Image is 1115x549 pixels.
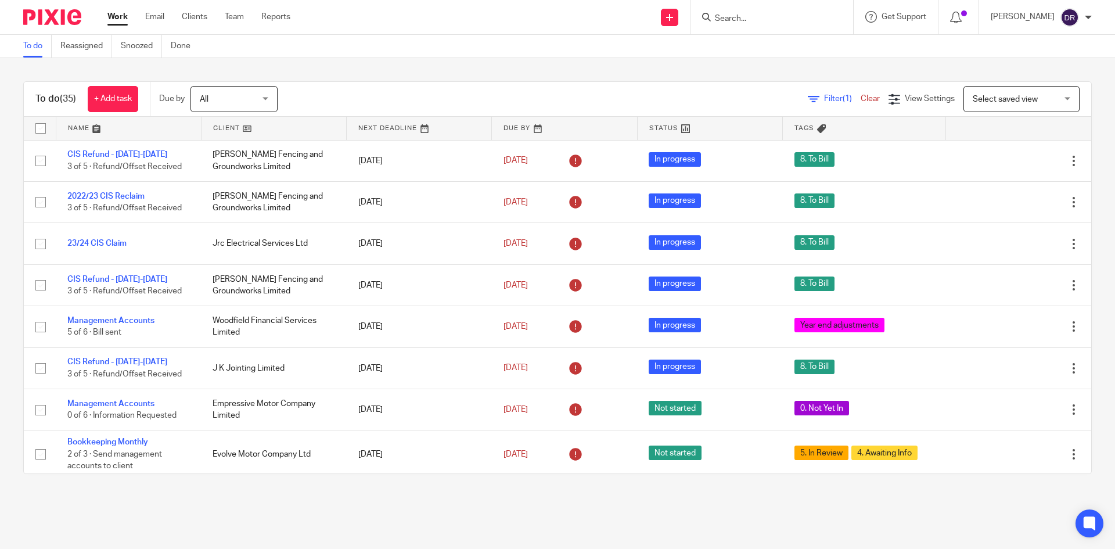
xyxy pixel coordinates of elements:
[851,446,918,460] span: 4. Awaiting Info
[503,322,528,331] span: [DATE]
[145,11,164,23] a: Email
[649,277,701,291] span: In progress
[67,239,127,247] a: 23/24 CIS Claim
[649,318,701,332] span: In progress
[503,198,528,206] span: [DATE]
[991,11,1055,23] p: [PERSON_NAME]
[794,446,848,460] span: 5. In Review
[794,193,835,208] span: 8. To Bill
[182,11,207,23] a: Clients
[794,277,835,291] span: 8. To Bill
[347,181,492,223] td: [DATE]
[649,360,701,374] span: In progress
[225,11,244,23] a: Team
[67,370,182,378] span: 3 of 5 · Refund/Offset Received
[794,401,849,415] span: 0. Not Yet In
[882,13,926,21] span: Get Support
[159,93,185,105] p: Due by
[121,35,162,58] a: Snoozed
[201,140,346,181] td: [PERSON_NAME] Fencing and Groundworks Limited
[347,430,492,478] td: [DATE]
[201,306,346,347] td: Woodfield Financial Services Limited
[649,152,701,167] span: In progress
[67,204,182,212] span: 3 of 5 · Refund/Offset Received
[67,450,162,471] span: 2 of 3 · Send management accounts to client
[861,95,880,103] a: Clear
[347,223,492,264] td: [DATE]
[171,35,199,58] a: Done
[23,35,52,58] a: To do
[905,95,955,103] span: View Settings
[67,438,148,446] a: Bookkeeping Monthly
[88,86,138,112] a: + Add task
[201,430,346,478] td: Evolve Motor Company Ltd
[824,95,861,103] span: Filter
[649,446,702,460] span: Not started
[503,406,528,414] span: [DATE]
[201,264,346,306] td: [PERSON_NAME] Fencing and Groundworks Limited
[503,364,528,372] span: [DATE]
[67,317,154,325] a: Management Accounts
[67,358,167,366] a: CIS Refund - [DATE]-[DATE]
[649,193,701,208] span: In progress
[347,306,492,347] td: [DATE]
[200,95,208,103] span: All
[503,281,528,289] span: [DATE]
[649,235,701,250] span: In progress
[67,329,121,337] span: 5 of 6 · Bill sent
[503,239,528,247] span: [DATE]
[714,14,818,24] input: Search
[794,235,835,250] span: 8. To Bill
[261,11,290,23] a: Reports
[347,140,492,181] td: [DATE]
[23,9,81,25] img: Pixie
[503,157,528,165] span: [DATE]
[60,94,76,103] span: (35)
[347,347,492,389] td: [DATE]
[649,401,702,415] span: Not started
[503,450,528,458] span: [DATE]
[67,163,182,171] span: 3 of 5 · Refund/Offset Received
[201,181,346,223] td: [PERSON_NAME] Fencing and Groundworks Limited
[67,150,167,159] a: CIS Refund - [DATE]-[DATE]
[973,95,1038,103] span: Select saved view
[35,93,76,105] h1: To do
[201,223,346,264] td: Jrc Electrical Services Ltd
[794,360,835,374] span: 8. To Bill
[794,318,884,332] span: Year end adjustments
[794,152,835,167] span: 8. To Bill
[347,389,492,430] td: [DATE]
[107,11,128,23] a: Work
[843,95,852,103] span: (1)
[67,400,154,408] a: Management Accounts
[67,287,182,295] span: 3 of 5 · Refund/Offset Received
[201,347,346,389] td: J K Jointing Limited
[1060,8,1079,27] img: svg%3E
[201,389,346,430] td: Empressive Motor Company Limited
[347,264,492,306] td: [DATE]
[794,125,814,131] span: Tags
[67,411,177,419] span: 0 of 6 · Information Requested
[67,192,145,200] a: 2022/23 CIS Reclaim
[67,275,167,284] a: CIS Refund - [DATE]-[DATE]
[60,35,112,58] a: Reassigned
